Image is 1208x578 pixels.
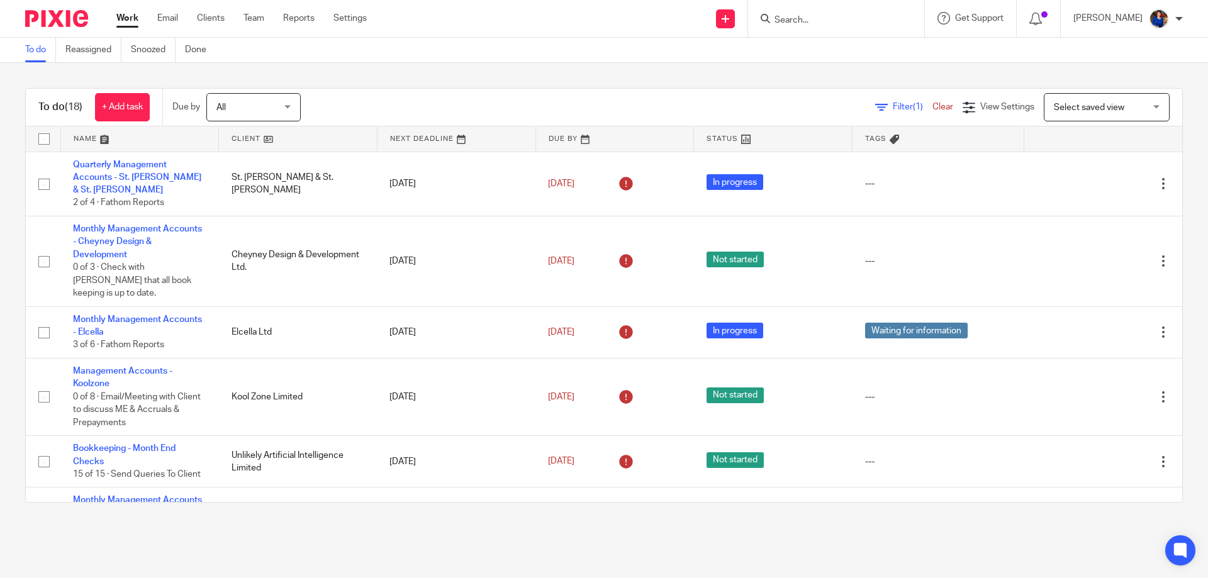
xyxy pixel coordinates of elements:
[157,12,178,25] a: Email
[219,436,377,487] td: Unlikely Artificial Intelligence Limited
[865,255,1012,267] div: ---
[243,12,264,25] a: Team
[65,102,82,112] span: (18)
[548,392,574,401] span: [DATE]
[172,101,200,113] p: Due by
[25,10,88,27] img: Pixie
[73,496,202,517] a: Monthly Management Accounts - Tap Tap Giving
[283,12,315,25] a: Reports
[73,160,201,195] a: Quarterly Management Accounts - St. [PERSON_NAME] & St. [PERSON_NAME]
[707,174,763,190] span: In progress
[865,323,968,338] span: Waiting for information
[377,216,535,307] td: [DATE]
[377,306,535,358] td: [DATE]
[95,93,150,121] a: + Add task
[1073,12,1143,25] p: [PERSON_NAME]
[377,152,535,216] td: [DATE]
[116,12,138,25] a: Work
[377,358,535,435] td: [DATE]
[707,323,763,338] span: In progress
[73,392,201,427] span: 0 of 8 · Email/Meeting with Client to discuss ME & Accruals & Prepayments
[377,487,535,552] td: [DATE]
[131,38,176,62] a: Snoozed
[65,38,121,62] a: Reassigned
[73,444,176,465] a: Bookkeeping - Month End Checks
[333,12,367,25] a: Settings
[707,387,764,403] span: Not started
[216,103,226,112] span: All
[73,315,202,336] a: Monthly Management Accounts - Elcella
[219,152,377,216] td: St. [PERSON_NAME] & St. [PERSON_NAME]
[932,103,953,111] a: Clear
[73,341,164,350] span: 3 of 6 · Fathom Reports
[865,135,886,142] span: Tags
[197,12,225,25] a: Clients
[1149,9,1169,29] img: Nicole.jpeg
[73,470,201,479] span: 15 of 15 · Send Queries To Client
[548,257,574,265] span: [DATE]
[1054,103,1124,112] span: Select saved view
[377,436,535,487] td: [DATE]
[73,225,202,259] a: Monthly Management Accounts - Cheyney Design & Development
[865,455,1012,468] div: ---
[219,487,377,552] td: Taptap Giving Ltd
[25,38,56,62] a: To do
[38,101,82,114] h1: To do
[865,177,1012,190] div: ---
[548,328,574,336] span: [DATE]
[73,199,164,208] span: 2 of 4 · Fathom Reports
[185,38,216,62] a: Done
[955,14,1004,23] span: Get Support
[865,391,1012,403] div: ---
[913,103,923,111] span: (1)
[980,103,1034,111] span: View Settings
[773,15,886,26] input: Search
[73,367,172,388] a: Management Accounts - Koolzone
[219,358,377,435] td: Kool Zone Limited
[548,457,574,466] span: [DATE]
[548,179,574,188] span: [DATE]
[707,252,764,267] span: Not started
[219,216,377,307] td: Cheyney Design & Development Ltd.
[707,452,764,468] span: Not started
[73,263,191,297] span: 0 of 3 · Check with [PERSON_NAME] that all book keeping is up to date.
[219,306,377,358] td: Elcella Ltd
[893,103,932,111] span: Filter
